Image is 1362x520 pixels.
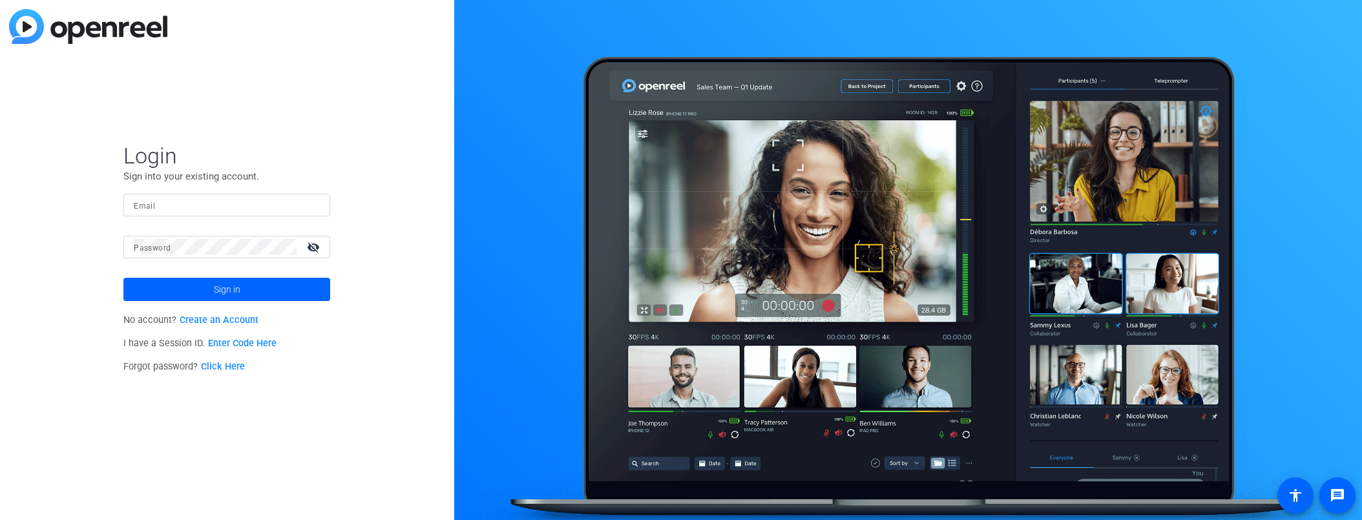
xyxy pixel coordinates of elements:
[208,338,277,349] a: Enter Code Here
[134,244,171,253] mat-label: Password
[123,169,330,183] p: Sign into your existing account.
[9,9,167,44] img: blue-gradient.svg
[1288,488,1303,503] mat-icon: accessibility
[123,338,277,349] span: I have a Session ID.
[201,361,245,372] a: Click Here
[134,202,155,211] mat-label: Email
[180,315,258,326] a: Create an Account
[1330,488,1345,503] mat-icon: message
[214,273,240,306] span: Sign in
[299,238,330,256] mat-icon: visibility_off
[123,315,258,326] span: No account?
[134,197,320,213] input: Enter Email Address
[123,142,330,169] span: Login
[123,361,245,372] span: Forgot password?
[123,278,330,301] button: Sign in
